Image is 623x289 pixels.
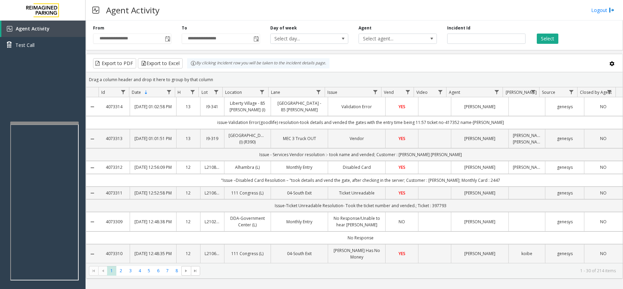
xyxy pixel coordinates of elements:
img: 'icon' [7,26,12,32]
a: Liberty Village - 85 [PERSON_NAME] (I) [229,100,267,113]
span: NO [399,219,405,225]
a: NO [588,218,619,225]
a: genesys [549,103,580,110]
a: Date Filter Menu [164,87,173,97]
a: [DATE] 01:01:51 PM [134,135,172,142]
a: DDA-Government Center (L) [229,215,267,228]
span: Page 8 [172,266,181,275]
a: Collapse Details [86,165,99,171]
a: 12 [181,164,196,171]
a: [PERSON_NAME] Has No Money [332,247,381,260]
a: genesys [549,190,580,196]
a: MEC 3 Truck OUT [275,135,324,142]
span: Select day... [271,34,333,43]
span: Agent Activity [16,25,50,32]
a: 4073310 [103,250,126,257]
a: genesys [549,250,580,257]
span: Page 7 [163,266,172,275]
a: Monthly Entry [275,164,324,171]
a: 4073314 [103,103,126,110]
a: 12 [181,218,196,225]
a: Collapse Details [86,251,99,257]
a: NO [588,103,619,110]
label: To [182,25,187,31]
td: No Response [99,231,623,244]
span: Agent [449,89,460,95]
a: 4073312 [103,164,126,171]
span: Source [542,89,555,95]
span: Toggle popup [252,34,260,43]
a: Agent Filter Menu [492,87,501,97]
a: Monthly Entry [275,218,324,225]
a: [PERSON_NAME] [455,218,504,225]
td: Issue-Ticket Unreadable Resolution- Took the ticket number and vended.; Ticket : 397793 [99,199,623,212]
a: [GEOGRAPHIC_DATA] (I) (R390) [229,132,267,145]
img: logout [609,7,614,14]
a: 111 Congress (L) [229,250,267,257]
span: Page 5 [144,266,154,275]
a: Disabled Card [332,164,381,171]
img: infoIcon.svg [191,61,196,66]
span: NO [600,164,607,170]
a: 13 [181,103,196,110]
a: L21083200 [205,164,220,171]
a: Source Filter Menu [567,87,576,97]
a: genesys [549,135,580,142]
a: Vend Filter Menu [403,87,412,97]
label: Day of week [270,25,297,31]
a: I9-341 [205,103,220,110]
a: Validation Error [332,103,381,110]
kendo-pager-info: 1 - 30 of 214 items [204,268,616,274]
span: Page 3 [126,266,135,275]
a: YES [390,135,414,142]
a: Lot Filter Menu [211,87,221,97]
a: [PERSON_NAME] [455,190,504,196]
span: NO [600,136,607,141]
a: [GEOGRAPHIC_DATA] - 85 [PERSON_NAME] [275,100,324,113]
div: By clicking Incident row you will be taken to the incident details page. [187,58,329,68]
a: 4073313 [103,135,126,142]
a: [PERSON_NAME] [455,250,504,257]
span: Location [225,89,242,95]
a: [DATE] 12:56:09 PM [134,164,172,171]
span: Go to the next page [181,266,191,276]
a: Collapse Details [86,104,99,110]
span: NO [600,219,607,225]
div: Drag a column header and drop it here to group by that column [86,74,623,86]
span: Page 1 [107,266,116,275]
span: Page 2 [116,266,126,275]
td: issue-Validation Error(goodlife) resolution-took details and vended the gates with the entry time... [99,116,623,129]
img: pageIcon [92,2,99,18]
a: Ticket Unreadable [332,190,381,196]
a: [PERSON_NAME] [PERSON_NAME] [513,132,541,145]
a: Alhambra (L) [229,164,267,171]
a: NO [588,164,619,171]
a: [DATE] 12:48:38 PM [134,218,172,225]
a: Collapse Details [86,219,99,225]
a: Location Filter Menu [258,87,267,97]
a: H Filter Menu [188,87,197,97]
td: Issue - Services Vendor resolution :- took name and vended; Customer : [PERSON_NAME] [PERSON_NAME] [99,148,623,161]
a: Closed by Agent Filter Menu [605,87,614,97]
span: YES [399,104,405,110]
a: NO [588,250,619,257]
a: 04-South Exit [275,190,324,196]
span: YES [399,251,405,256]
span: Video [416,89,428,95]
a: [PERSON_NAME] [455,164,504,171]
span: YES [399,136,405,141]
span: NO [600,190,607,196]
span: Lot [202,89,208,95]
a: genesys [549,164,580,171]
span: Id [101,89,105,95]
a: Video Filter Menu [436,87,445,97]
span: NO [600,251,607,256]
a: Parker Filter Menu [528,87,537,97]
a: Issue Filter Menu [371,87,380,97]
span: Lane [271,89,280,95]
a: 4073309 [103,218,126,225]
a: YES [390,250,414,257]
a: NO [588,190,619,196]
span: Test Call [15,41,35,49]
a: I9-319 [205,135,220,142]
